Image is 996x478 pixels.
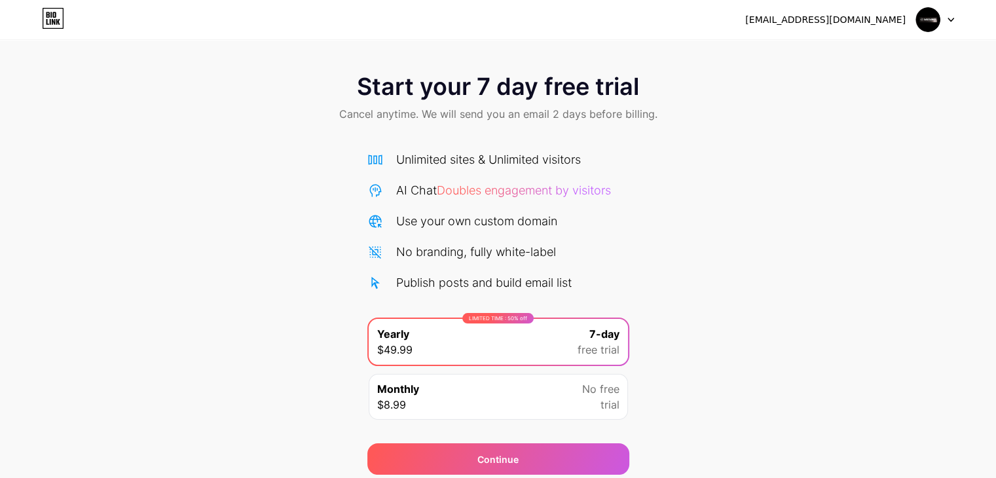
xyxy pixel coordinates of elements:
[396,151,581,168] div: Unlimited sites & Unlimited visitors
[377,397,406,413] span: $8.99
[437,183,611,197] span: Doubles engagement by visitors
[589,326,619,342] span: 7-day
[582,381,619,397] span: No free
[462,313,534,323] div: LIMITED TIME : 50% off
[377,326,409,342] span: Yearly
[339,106,657,122] span: Cancel anytime. We will send you an email 2 days before billing.
[745,13,906,27] div: [EMAIL_ADDRESS][DOMAIN_NAME]
[377,342,413,358] span: $49.99
[477,452,519,466] div: Continue
[600,397,619,413] span: trial
[377,381,419,397] span: Monthly
[357,73,639,100] span: Start your 7 day free trial
[396,181,611,199] div: AI Chat
[396,212,557,230] div: Use your own custom domain
[396,243,556,261] div: No branding, fully white-label
[396,274,572,291] div: Publish posts and build email list
[578,342,619,358] span: free trial
[915,7,940,32] img: Cargo Cabinets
